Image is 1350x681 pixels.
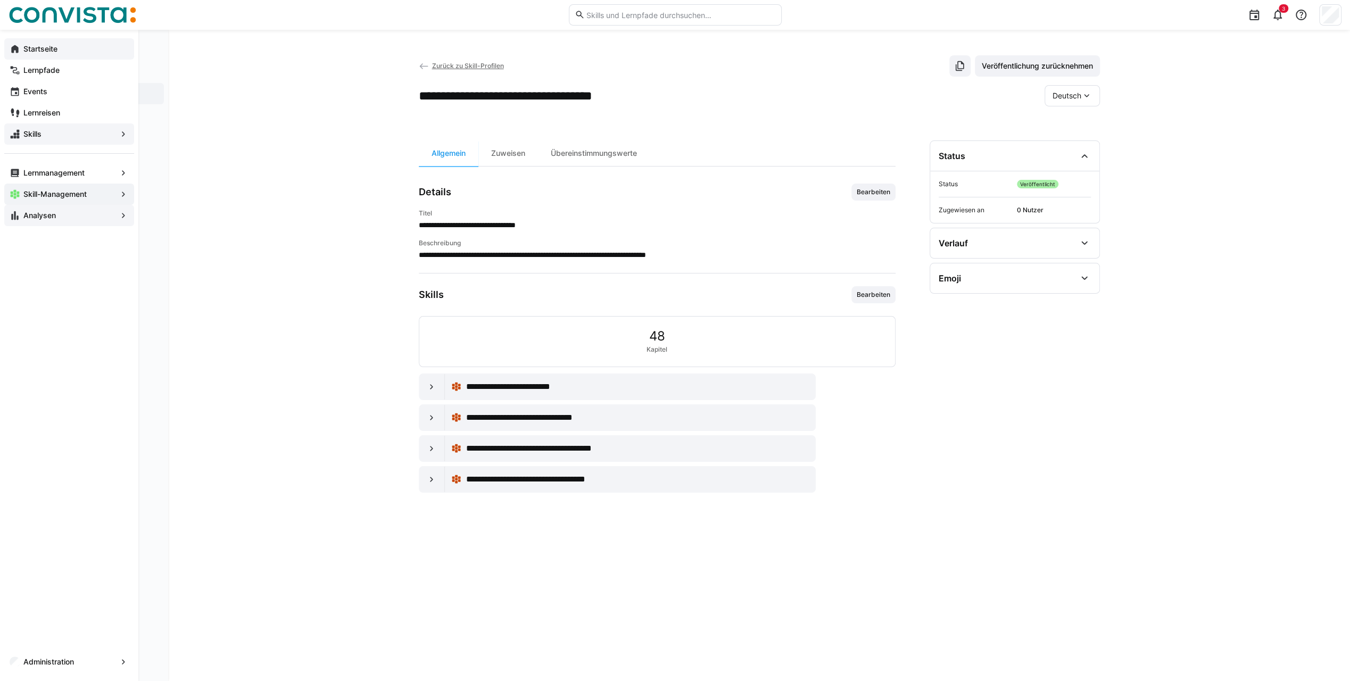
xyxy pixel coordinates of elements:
[1282,5,1285,12] span: 3
[939,206,1013,214] span: Zugewiesen an
[856,188,891,196] span: Bearbeiten
[647,345,667,354] span: Kapitel
[939,180,1013,188] span: Status
[419,209,896,218] h4: Titel
[980,61,1095,71] span: Veröffentlichung zurücknehmen
[419,186,451,198] h3: Details
[856,290,891,299] span: Bearbeiten
[939,151,965,161] div: Status
[538,140,650,166] div: Übereinstimmungswerte
[585,10,775,20] input: Skills und Lernpfade durchsuchen…
[1017,180,1058,188] span: Veröffentlicht
[851,184,896,201] button: Bearbeiten
[975,55,1100,77] button: Veröffentlichung zurücknehmen
[1053,90,1081,101] span: Deutsch
[419,239,896,247] h4: Beschreibung
[939,238,968,248] div: Verlauf
[419,289,444,301] h3: Skills
[1017,206,1091,214] span: 0 Nutzer
[419,140,478,166] div: Allgemein
[939,273,961,284] div: Emoji
[649,329,665,343] span: 48
[432,62,503,70] span: Zurück zu Skill-Profilen
[419,62,504,70] a: Zurück zu Skill-Profilen
[478,140,538,166] div: Zuweisen
[851,286,896,303] button: Bearbeiten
